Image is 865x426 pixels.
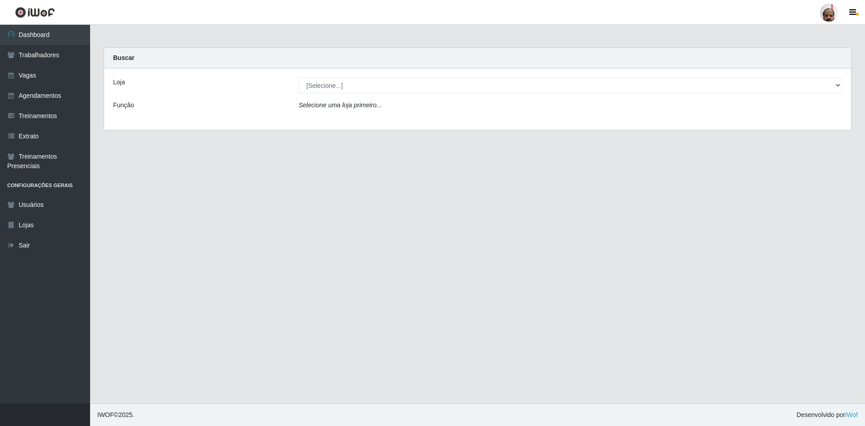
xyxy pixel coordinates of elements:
[299,101,382,109] i: Selecione uma loja primeiro...
[15,7,55,18] img: CoreUI Logo
[97,411,114,418] span: IWOF
[97,410,134,420] span: © 2025 .
[113,101,134,110] label: Função
[797,410,858,420] span: Desenvolvido por
[113,78,125,87] label: Loja
[113,54,134,61] strong: Buscar
[845,411,858,418] a: iWof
